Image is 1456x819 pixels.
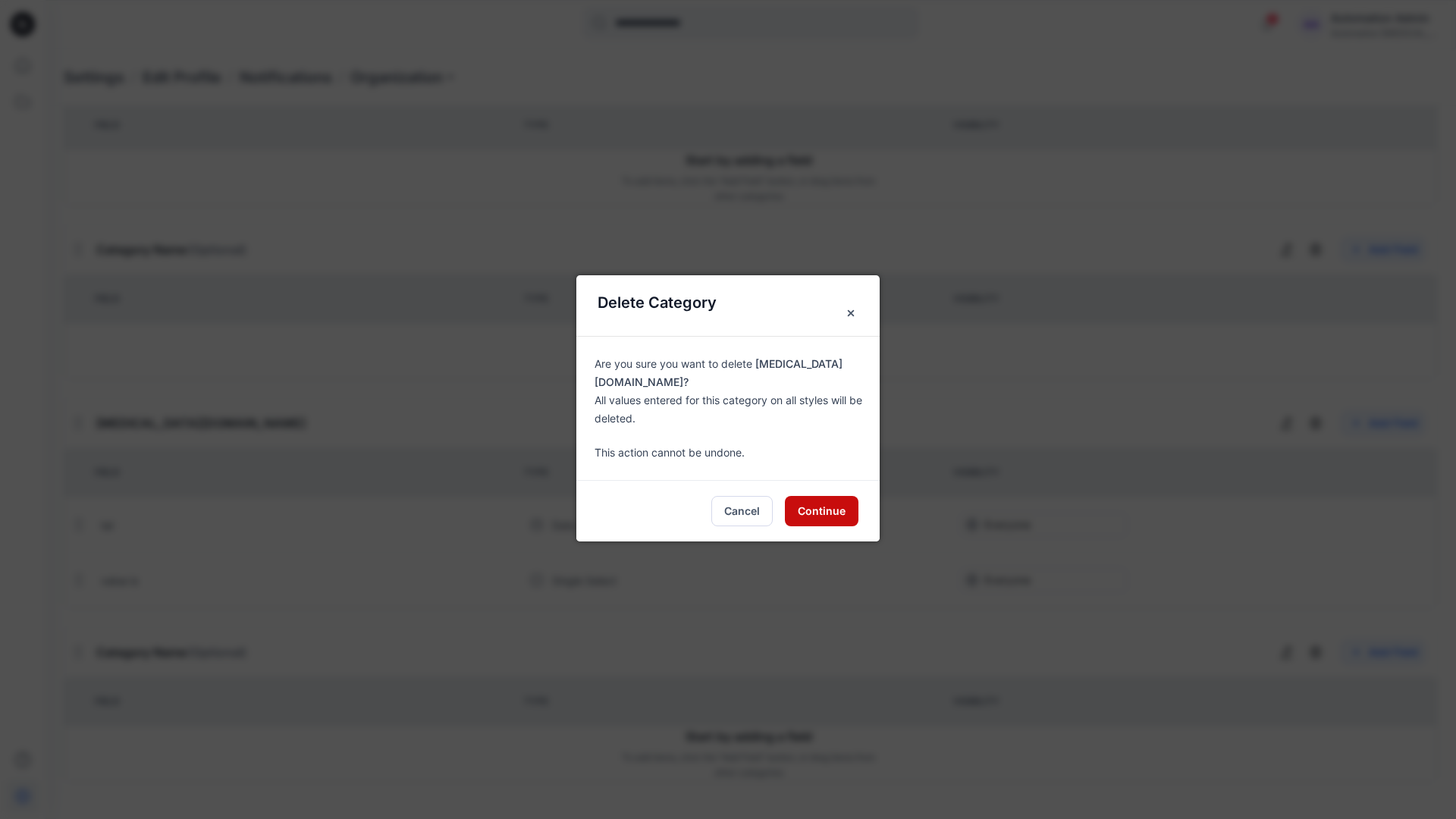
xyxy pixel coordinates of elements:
[595,391,880,428] p: All values entered for this category on all styles will be deleted.
[595,355,880,391] p: Are you sure you want to delete
[598,293,858,312] p: Delete Category
[595,357,843,388] b: [MEDICAL_DATA][DOMAIN_NAME]?
[785,496,858,526] button: Continue
[711,496,773,526] button: Cancel
[837,300,864,327] button: Close
[595,444,880,462] p: This action cannot be undone.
